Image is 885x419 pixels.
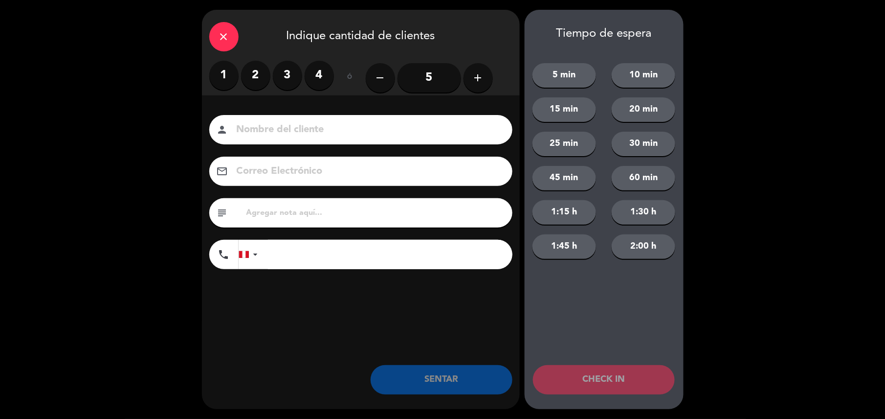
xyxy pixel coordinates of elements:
[612,200,675,225] button: 1:30 h
[209,61,239,90] label: 1
[533,365,675,395] button: CHECK IN
[532,132,596,156] button: 25 min
[202,10,520,61] div: Indique cantidad de clientes
[217,124,228,136] i: person
[366,63,395,93] button: remove
[612,63,675,88] button: 10 min
[532,166,596,190] button: 45 min
[371,365,512,395] button: SENTAR
[612,97,675,122] button: 20 min
[218,31,230,43] i: close
[464,63,493,93] button: add
[532,234,596,259] button: 1:45 h
[612,166,675,190] button: 60 min
[239,240,262,269] div: Peru (Perú): +51
[334,61,366,95] div: ó
[525,27,684,41] div: Tiempo de espera
[236,163,500,180] input: Correo Electrónico
[236,121,500,139] input: Nombre del cliente
[472,72,484,84] i: add
[532,97,596,122] button: 15 min
[245,206,505,220] input: Agregar nota aquí...
[241,61,270,90] label: 2
[217,165,228,177] i: email
[612,132,675,156] button: 30 min
[273,61,302,90] label: 3
[375,72,386,84] i: remove
[217,207,228,219] i: subject
[532,200,596,225] button: 1:15 h
[218,249,230,260] i: phone
[612,234,675,259] button: 2:00 h
[305,61,334,90] label: 4
[532,63,596,88] button: 5 min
